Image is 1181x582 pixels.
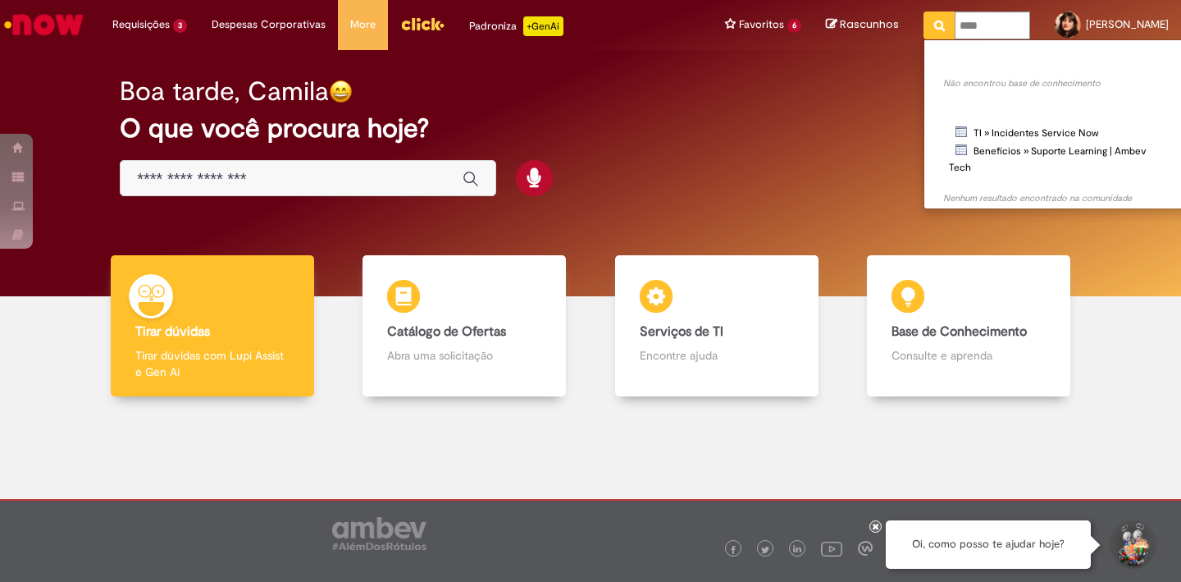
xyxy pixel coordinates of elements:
img: logo_footer_youtube.png [821,538,842,559]
img: click_logo_yellow_360x200.png [400,11,445,36]
div: Padroniza [469,16,563,36]
img: logo_footer_facebook.png [729,546,737,554]
b: Comunidade [927,176,992,191]
h2: Boa tarde, Camila [120,77,329,106]
img: logo_footer_ambev_rotulo_gray.png [332,517,426,550]
div: Oi, como posso te ajudar hoje? [886,520,1091,569]
h2: O que você procura hoje? [120,114,1061,143]
img: logo_footer_linkedin.png [793,545,801,555]
span: Rascunhos [840,16,899,32]
span: Favoritos [739,16,784,33]
span: More [350,16,376,33]
span: [PERSON_NAME] [1086,17,1169,31]
span: 3 [173,19,187,33]
b: Tirar dúvidas [135,323,210,340]
a: Rascunhos [826,17,899,33]
span: 6 [787,19,801,33]
b: Reportar problema [927,45,1023,60]
p: Consulte e aprenda [891,347,1046,364]
b: Artigos [927,62,962,76]
a: Tirar dúvidas Tirar dúvidas com Lupi Assist e Gen Ai [86,255,339,397]
a: Base de Conhecimento Consulte e aprenda [843,255,1096,397]
button: Pesquisar [923,11,955,39]
a: Serviços de TI Encontre ajuda [590,255,843,397]
p: Encontre ajuda [640,347,794,364]
img: logo_footer_twitter.png [761,546,769,554]
b: Catálogo [927,108,972,122]
img: ServiceNow [2,8,86,41]
b: Catálogo de Ofertas [387,323,506,340]
button: Iniciar Conversa de Suporte [1107,520,1156,570]
p: Abra uma solicitação [387,347,541,364]
span: Despesas Corporativas [212,16,326,33]
b: Base de Conhecimento [891,323,1027,340]
p: Tirar dúvidas com Lupi Assist e Gen Ai [135,347,290,380]
span: TI » Incidentes Service Now [974,126,1099,140]
img: logo_footer_workplace.png [858,541,873,556]
span: Benefícios » Suporte Learning | Ambev Tech [949,144,1147,174]
a: Catálogo de Ofertas Abra uma solicitação [339,255,591,397]
b: Serviços de TI [640,323,723,340]
p: +GenAi [523,16,563,36]
span: Requisições [112,16,170,33]
img: happy-face.png [329,80,353,103]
